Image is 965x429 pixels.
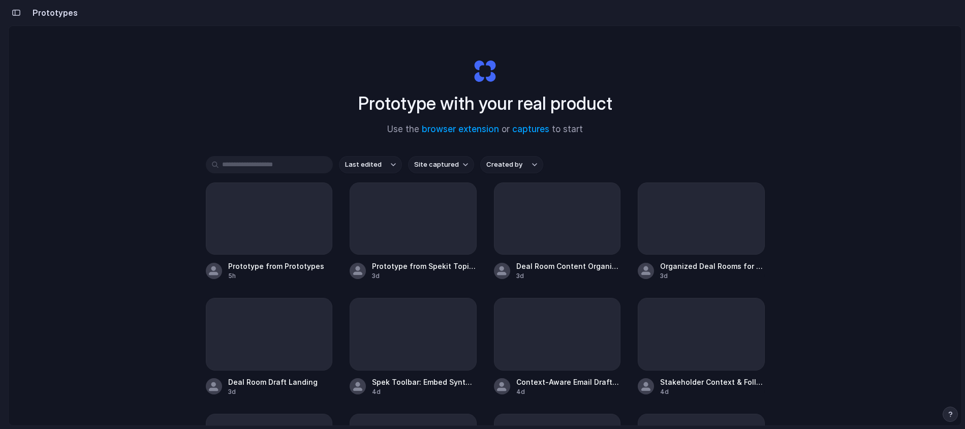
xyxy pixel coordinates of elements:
a: captures [512,124,549,134]
div: 3d [660,271,765,281]
span: Created by [486,160,522,170]
span: Context-Aware Email Drafting Tool [516,377,621,387]
a: Spek Toolbar: Embed Synthesia Video Button4d [350,298,477,396]
span: Prototype from Spekit Topics [372,261,477,271]
div: 3d [372,271,477,281]
span: Last edited [345,160,382,170]
button: Site captured [408,156,474,173]
span: Spek Toolbar: Embed Synthesia Video Button [372,377,477,387]
a: Deal Room Content Organization3d [494,182,621,281]
button: Last edited [339,156,402,173]
div: 3d [516,271,621,281]
button: Created by [480,156,543,173]
a: Prototype from Spekit Topics3d [350,182,477,281]
div: 3d [228,387,333,396]
a: Context-Aware Email Drafting Tool4d [494,298,621,396]
span: Use the or to start [387,123,583,136]
div: 4d [516,387,621,396]
div: 4d [372,387,477,396]
span: Deal Room Content Organization [516,261,621,271]
div: 4d [660,387,765,396]
span: Deal Room Draft Landing [228,377,333,387]
span: Organized Deal Rooms for Better Buyer Experience [660,261,765,271]
span: Prototype from Prototypes [228,261,333,271]
a: browser extension [422,124,499,134]
div: 5h [228,271,333,281]
span: Site captured [414,160,459,170]
a: Deal Room Draft Landing3d [206,298,333,396]
a: Organized Deal Rooms for Better Buyer Experience3d [638,182,765,281]
span: Stakeholder Context & Follow-Up Generator [660,377,765,387]
a: Stakeholder Context & Follow-Up Generator4d [638,298,765,396]
h1: Prototype with your real product [358,90,612,117]
h2: Prototypes [28,7,78,19]
a: Prototype from Prototypes5h [206,182,333,281]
